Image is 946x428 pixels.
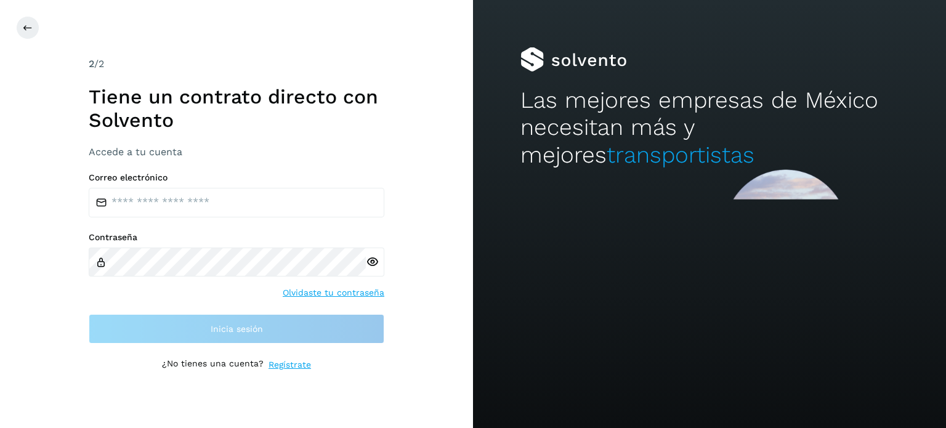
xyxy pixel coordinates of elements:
[89,58,94,70] span: 2
[211,325,263,333] span: Inicia sesión
[89,146,384,158] h3: Accede a tu cuenta
[162,358,264,371] p: ¿No tienes una cuenta?
[89,85,384,132] h1: Tiene un contrato directo con Solvento
[89,314,384,344] button: Inicia sesión
[520,87,899,169] h2: Las mejores empresas de México necesitan más y mejores
[89,172,384,183] label: Correo electrónico
[607,142,754,168] span: transportistas
[269,358,311,371] a: Regístrate
[283,286,384,299] a: Olvidaste tu contraseña
[89,57,384,71] div: /2
[89,232,384,243] label: Contraseña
